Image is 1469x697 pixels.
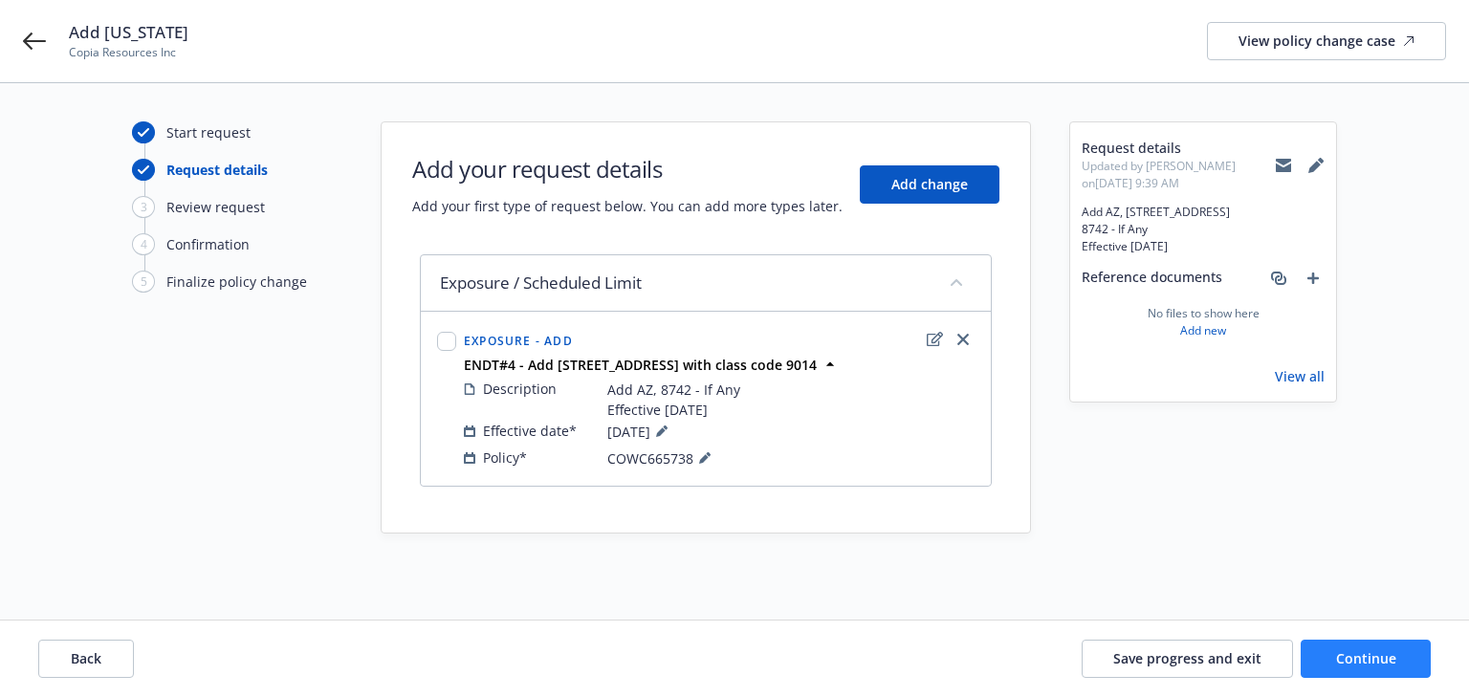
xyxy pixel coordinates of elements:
button: Back [38,640,134,678]
div: Review request [166,197,265,217]
span: Add AZ, 8742 - If Any Effective [DATE] [607,380,744,420]
div: Exposure / Scheduled Limitcollapse content [421,255,991,312]
span: Reference documents [1082,267,1222,290]
span: [DATE] [607,420,673,443]
div: Confirmation [166,234,250,254]
span: Copia Resources Inc [69,44,188,61]
div: 4 [132,233,155,255]
span: Back [71,649,101,667]
div: Start request [166,122,251,142]
a: add [1302,267,1325,290]
span: Effective date* [483,421,577,441]
a: close [952,328,975,351]
a: associate [1267,267,1290,290]
div: Finalize policy change [166,272,307,292]
span: Add AZ, [STREET_ADDRESS] 8742 - If Any Effective [DATE] [1082,204,1325,255]
button: Add change [860,165,999,204]
span: Description [483,379,557,399]
span: Add change [891,175,968,193]
span: Exposure - Add [464,333,573,349]
div: 3 [132,196,155,218]
div: 5 [132,271,155,293]
div: Request details [166,160,268,180]
span: COWC665738 [607,447,716,469]
span: Request details [1082,138,1275,158]
a: Add new [1180,322,1226,339]
a: View all [1275,366,1325,386]
h1: Add your request details [412,153,843,185]
span: Updated by [PERSON_NAME] on [DATE] 9:39 AM [1082,158,1275,192]
span: Continue [1336,649,1396,667]
span: Add your first type of request below. You can add more types later. [412,196,843,216]
span: No files to show here [1148,305,1260,322]
a: edit [923,328,946,351]
div: View policy change case [1239,23,1414,59]
span: Policy* [483,447,527,468]
button: collapse content [941,267,972,297]
span: Add [US_STATE] [69,21,188,44]
span: Exposure / Scheduled Limit [440,272,642,294]
strong: ENDT#4 - Add [STREET_ADDRESS] with class code 9014 [464,356,817,374]
span: Save progress and exit [1113,649,1261,667]
a: View policy change case [1207,22,1446,60]
button: Save progress and exit [1082,640,1293,678]
button: Continue [1301,640,1431,678]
